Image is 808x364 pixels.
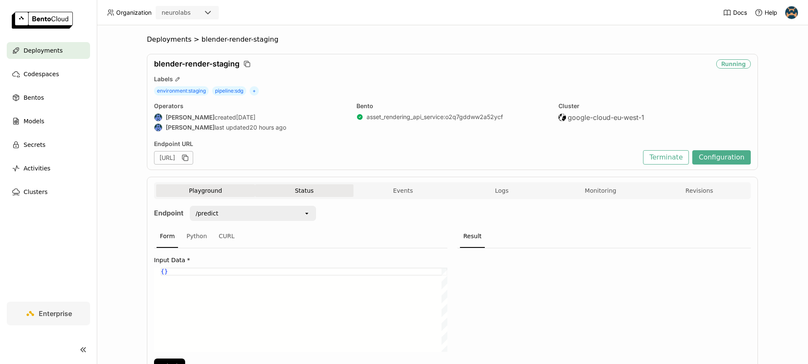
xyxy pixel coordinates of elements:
[147,35,758,44] nav: Breadcrumbs navigation
[154,140,639,148] div: Endpoint URL
[202,35,279,44] span: blender-render-staging
[643,150,689,165] button: Terminate
[7,183,90,200] a: Clusters
[154,123,346,132] div: last updated
[166,114,215,121] strong: [PERSON_NAME]
[650,184,749,197] button: Revisions
[716,59,751,69] div: Running
[353,184,452,197] button: Events
[191,9,192,17] input: Selected neurolabs.
[154,59,239,69] span: blender-render-staging
[154,151,193,165] div: [URL]
[755,8,777,17] div: Help
[7,302,90,325] a: Enterprise
[24,163,50,173] span: Activities
[24,187,48,197] span: Clusters
[191,35,202,44] span: >
[147,35,191,44] span: Deployments
[551,184,650,197] button: Monitoring
[154,113,346,122] div: created
[24,69,59,79] span: Codespaces
[558,102,751,110] div: Cluster
[568,113,644,122] span: google-cloud-eu-west-1
[7,160,90,177] a: Activities
[183,225,210,248] div: Python
[255,184,354,197] button: Status
[24,45,63,56] span: Deployments
[212,86,246,96] span: pipeline : sdg
[154,102,346,110] div: Operators
[154,114,162,121] img: Paul Pop
[12,12,73,29] img: logo
[7,42,90,59] a: Deployments
[7,136,90,153] a: Secrets
[161,268,164,275] span: {
[166,124,215,131] strong: [PERSON_NAME]
[196,209,218,218] div: /predict
[154,124,162,131] img: Paul Pop
[154,257,447,263] label: Input Data *
[24,93,44,103] span: Bentos
[154,75,751,83] div: Labels
[236,114,255,121] span: [DATE]
[154,209,183,217] strong: Endpoint
[303,210,310,217] svg: open
[356,102,549,110] div: Bento
[460,225,485,248] div: Result
[156,184,255,197] button: Playground
[785,6,798,19] img: Nikita Sergievskii
[7,89,90,106] a: Bentos
[39,309,72,318] span: Enterprise
[116,9,151,16] span: Organization
[367,113,503,121] a: asset_rendering_api_service:o2q7gddww2a52ycf
[219,209,220,218] input: Selected /predict.
[162,8,191,17] div: neurolabs
[157,225,178,248] div: Form
[24,116,44,126] span: Models
[7,113,90,130] a: Models
[250,124,286,131] span: 20 hours ago
[154,86,209,96] span: environment : staging
[733,9,747,16] span: Docs
[24,140,45,150] span: Secrets
[215,225,238,248] div: CURL
[692,150,751,165] button: Configuration
[723,8,747,17] a: Docs
[452,184,551,197] button: Logs
[7,66,90,82] a: Codespaces
[250,86,259,96] span: +
[164,268,167,275] span: }
[765,9,777,16] span: Help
